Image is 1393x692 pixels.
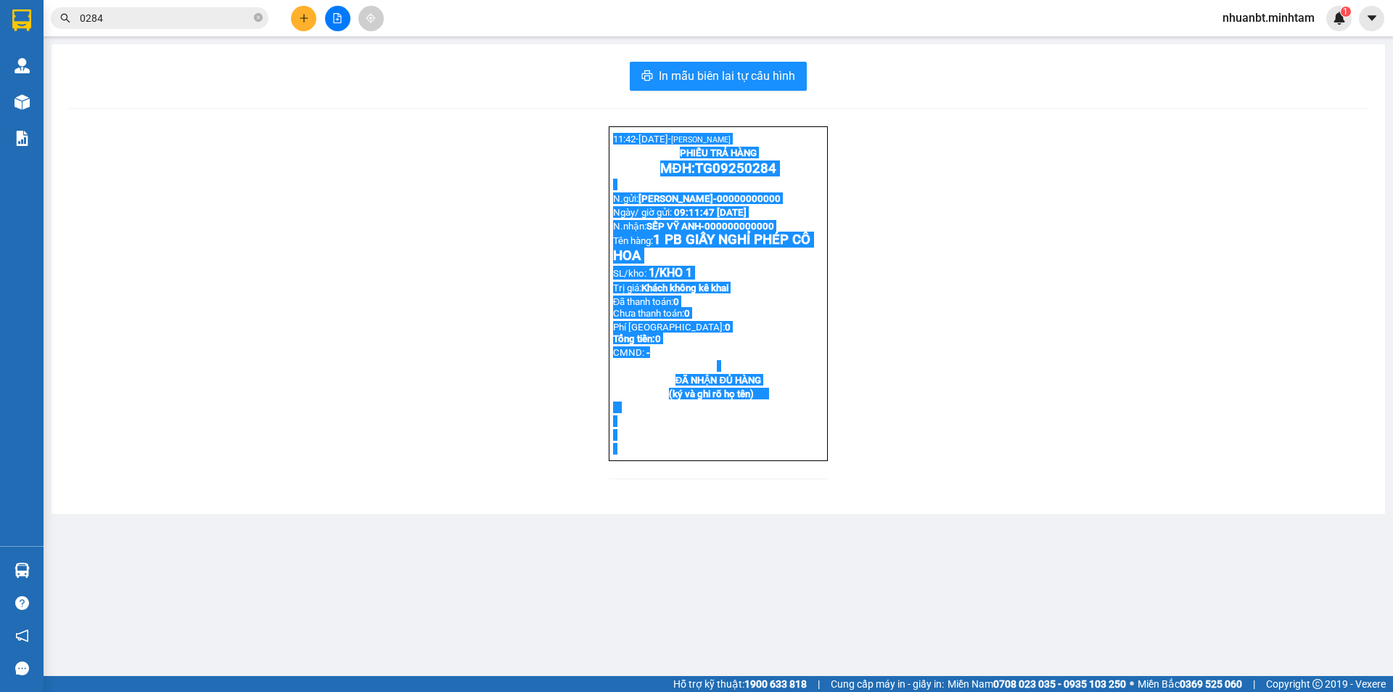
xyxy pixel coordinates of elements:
[655,333,661,344] span: 0
[1180,678,1242,690] strong: 0369 525 060
[62,8,122,17] span: [PERSON_NAME]
[675,375,761,386] strong: ĐÃ NHẬN ĐỦ HÀNG
[299,13,309,23] span: plus
[684,308,690,319] span: 0
[613,134,731,144] span: 11:42-
[60,13,70,23] span: search
[948,676,1126,692] span: Miền Nam
[613,333,661,344] span: Tổng tiền:
[366,13,376,23] span: aim
[86,33,167,49] span: TG09250284
[1130,681,1134,687] span: ⚪️
[1211,9,1326,27] span: nhuanbt.minhtam
[4,105,202,132] span: Tên hàng:
[1365,12,1378,25] span: caret-down
[613,282,641,293] span: Trị giá:
[744,678,807,690] strong: 1900 633 818
[673,296,679,307] span: 0
[638,134,731,144] span: [DATE]-
[613,207,672,218] span: Ngày/ giờ gửi:
[254,13,263,22] span: close-circle
[613,232,810,264] span: 1 PB GIẤY NGHỈ PHÉP CÔ HOA
[669,388,754,399] strong: (ký và ghi rõ họ tên)
[65,78,138,89] span: 09:11:47 [DATE]
[646,347,650,358] span: -
[15,131,30,146] img: solution-icon
[613,296,690,319] span: Đã thanh toán:
[638,193,781,204] span: [PERSON_NAME]-
[80,10,251,26] input: Tìm tên, số ĐT hoặc mã đơn
[613,322,731,344] strong: 0
[15,662,29,675] span: message
[30,7,122,17] span: [DATE]-
[641,282,728,293] span: Khách không kê khai
[15,629,29,643] span: notification
[613,235,810,262] span: Tên hàng:
[254,12,263,25] span: close-circle
[15,58,30,73] img: warehouse-icon
[4,7,122,17] span: 11:42-
[831,676,944,692] span: Cung cấp máy in - giấy in:
[671,135,731,144] span: [PERSON_NAME]
[70,20,147,30] strong: PHIẾU TRẢ HÀNG
[358,6,384,31] button: aim
[659,266,692,280] span: KHO 1
[30,65,172,76] span: [PERSON_NAME]-
[38,91,96,102] span: SẾP VỸ ANH-
[613,193,781,204] span: N.gửi:
[108,65,172,76] span: 00000000000
[51,33,166,49] strong: MĐH:
[15,596,29,610] span: question-circle
[1359,6,1384,31] button: caret-down
[1333,12,1346,25] img: icon-new-feature
[1138,676,1242,692] span: Miền Bắc
[674,207,747,218] span: 09:11:47 [DATE]
[613,221,774,232] span: N.nhận:
[641,70,653,84] span: printer
[660,160,776,176] strong: MĐH:
[4,65,172,76] span: N.gửi:
[649,266,692,280] span: 1/
[818,676,820,692] span: |
[291,6,316,31] button: plus
[993,678,1126,690] strong: 0708 023 035 - 0935 103 250
[704,221,774,232] span: 000000000000
[325,6,350,31] button: file-add
[613,268,646,279] span: SL/kho:
[1343,7,1348,17] span: 1
[332,13,342,23] span: file-add
[673,676,807,692] span: Hỗ trợ kỹ thuật:
[680,147,757,158] strong: PHIẾU TRẢ HÀNG
[96,91,165,102] span: 000000000000
[15,563,30,578] img: warehouse-icon
[1253,676,1255,692] span: |
[15,94,30,110] img: warehouse-icon
[613,347,644,358] span: CMND:
[1341,7,1351,17] sup: 1
[695,160,776,176] span: TG09250284
[4,78,63,89] span: Ngày/ giờ gửi:
[646,221,704,232] span: SẾP VỸ ANH-
[717,193,781,204] span: 00000000000
[613,322,731,344] span: Phí [GEOGRAPHIC_DATA]:
[630,62,807,91] button: printerIn mẫu biên lai tự cấu hình
[613,308,690,319] span: Chưa thanh toán:
[4,91,165,102] span: N.nhận:
[12,9,31,31] img: logo-vxr
[4,102,202,134] span: 1 PB GIẤY NGHỈ PHÉP CÔ HOA
[1312,679,1323,689] span: copyright
[659,67,795,85] span: In mẫu biên lai tự cấu hình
